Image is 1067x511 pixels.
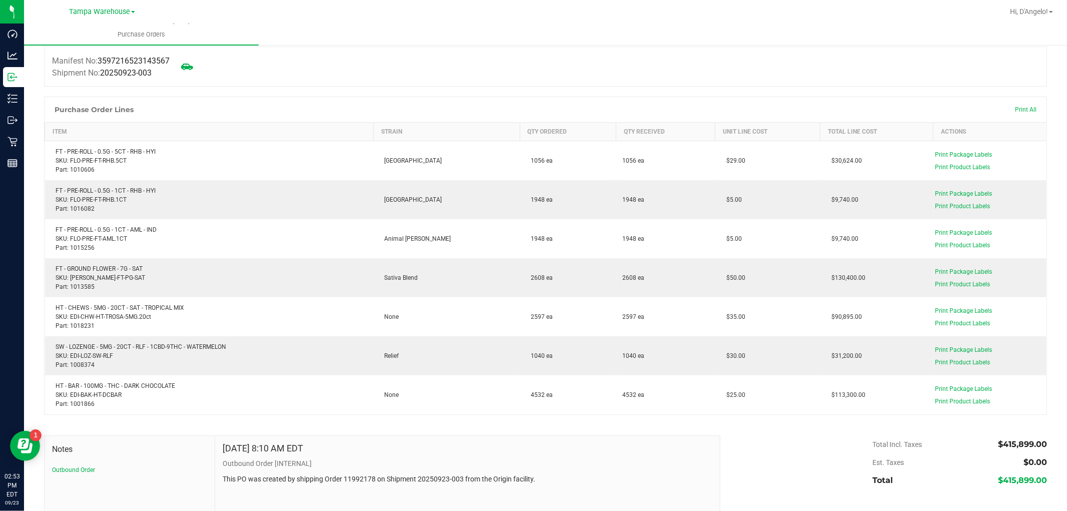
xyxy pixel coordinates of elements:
span: Purchase Orders [104,30,179,39]
span: Relief [379,352,399,359]
span: $31,200.00 [826,352,862,359]
p: 09/23 [5,499,20,506]
span: Print Product Labels [935,164,990,171]
span: None [379,313,399,320]
label: Shipment No: [52,67,152,79]
inline-svg: Analytics [8,51,18,61]
span: [GEOGRAPHIC_DATA] [379,196,442,203]
span: 1948 ea [622,234,644,243]
span: Total Incl. Taxes [872,440,922,448]
iframe: Resource center unread badge [30,429,42,441]
span: 1040 ea [526,352,553,359]
inline-svg: Inbound [8,72,18,82]
h4: [DATE] 8:10 AM EDT [223,443,303,453]
div: SW - LOZENGE - 5MG - 20CT - RLF - 1CBD-9THC - WATERMELON SKU: EDI-LOZ-SW-RLF Part: 1008374 [51,342,368,369]
button: Outbound Order [52,465,95,474]
span: 1040 ea [622,351,644,360]
span: Print Package Labels [935,268,992,275]
th: Actions [933,123,1046,141]
span: 2597 ea [526,313,553,320]
span: Print Package Labels [935,307,992,314]
span: 1948 ea [526,235,553,242]
span: 4532 ea [526,391,553,398]
span: Print Product Labels [935,242,990,249]
th: Item [45,123,374,141]
inline-svg: Inventory [8,94,18,104]
span: Animal [PERSON_NAME] [379,235,451,242]
span: 1056 ea [622,156,644,165]
span: None [379,391,399,398]
span: Tampa Warehouse [69,8,130,16]
span: $113,300.00 [826,391,865,398]
span: Print Package Labels [935,346,992,353]
span: 1948 ea [526,196,553,203]
span: $0.00 [1023,457,1047,467]
h1: Purchase Order Lines [55,106,134,114]
span: Notes [52,443,207,455]
span: 4532 ea [622,390,644,399]
span: $130,400.00 [826,274,865,281]
span: Mark as not Arrived [177,57,197,77]
label: Manifest No: [52,55,170,67]
span: $50.00 [721,274,745,281]
span: 2597 ea [622,312,644,321]
span: $90,895.00 [826,313,862,320]
span: Print Package Labels [935,190,992,197]
th: Strain [373,123,520,141]
span: Print Product Labels [935,320,990,327]
span: Print Product Labels [935,398,990,405]
th: Qty Ordered [520,123,616,141]
span: $30.00 [721,352,745,359]
div: FT - PRE-ROLL - 0.5G - 1CT - AML - IND SKU: FLO-PRE-FT-AML.1CT Part: 1015256 [51,225,368,252]
span: $9,740.00 [826,235,858,242]
span: $35.00 [721,313,745,320]
inline-svg: Outbound [8,115,18,125]
p: 02:53 PM EDT [5,472,20,499]
span: Est. Taxes [872,458,904,466]
span: $25.00 [721,391,745,398]
inline-svg: Reports [8,158,18,168]
span: Print Package Labels [935,151,992,158]
div: FT - PRE-ROLL - 0.5G - 5CT - RHB - HYI SKU: FLO-PRE-FT-RHB.5CT Part: 1010606 [51,147,368,174]
span: 1056 ea [526,157,553,164]
span: Total [872,475,893,485]
span: 2608 ea [622,273,644,282]
span: Print Package Labels [935,229,992,236]
th: Qty Received [616,123,715,141]
span: Print Package Labels [935,385,992,392]
p: This PO was created by shipping Order 11992178 on Shipment 20250923-003 from the Origin facility. [223,474,712,484]
div: FT - PRE-ROLL - 0.5G - 1CT - RHB - HYI SKU: FLO-PRE-FT-RHB.1CT Part: 1016082 [51,186,368,213]
span: $29.00 [721,157,745,164]
span: $5.00 [721,235,742,242]
div: HT - CHEWS - 5MG - 20CT - SAT - TROPICAL MIX SKU: EDI-CHW-HT-TROSA-5MG.20ct Part: 1018231 [51,303,368,330]
span: Print Product Labels [935,203,990,210]
span: 2608 ea [526,274,553,281]
span: $5.00 [721,196,742,203]
span: $30,624.00 [826,157,862,164]
div: HT - BAR - 100MG - THC - DARK CHOCOLATE SKU: EDI-BAK-HT-DCBAR Part: 1001866 [51,381,368,408]
div: FT - GROUND FLOWER - 7G - SAT SKU: [PERSON_NAME]-FT-PG-SAT Part: 1013585 [51,264,368,291]
span: Print All [1015,106,1036,113]
span: $9,740.00 [826,196,858,203]
iframe: Resource center [10,431,40,461]
a: Purchase Orders [24,24,259,45]
span: Sativa Blend [379,274,418,281]
span: $415,899.00 [998,475,1047,485]
span: 20250923-003 [100,68,152,78]
span: 1948 ea [622,195,644,204]
p: Outbound Order [INTERNAL] [223,458,712,469]
span: $415,899.00 [998,439,1047,449]
span: [GEOGRAPHIC_DATA] [379,157,442,164]
span: Print Product Labels [935,281,990,288]
span: Print Product Labels [935,359,990,366]
inline-svg: Dashboard [8,29,18,39]
span: Hi, D'Angelo! [1010,8,1048,16]
th: Total Line Cost [820,123,933,141]
span: 3597216523143567 [98,56,170,66]
inline-svg: Retail [8,137,18,147]
th: Unit Line Cost [715,123,820,141]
